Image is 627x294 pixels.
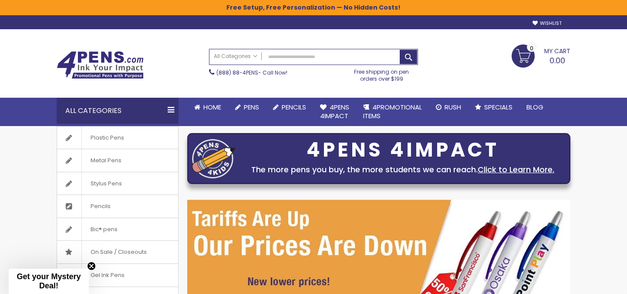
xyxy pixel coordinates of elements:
[87,262,96,270] button: Close teaser
[356,98,429,126] a: 4PROMOTIONALITEMS
[478,164,554,175] a: Click to Learn More.
[81,195,119,218] span: Pencils
[429,98,468,117] a: Rush
[57,172,178,195] a: Stylus Pens
[57,264,178,287] a: Gel Ink Pens
[266,98,313,117] a: Pencils
[244,103,259,112] span: Pens
[209,49,262,64] a: All Categories
[468,98,519,117] a: Specials
[363,103,422,120] span: 4PROMOTIONAL ITEMS
[345,65,418,82] div: Free shipping on pen orders over $199
[512,44,570,66] a: 0.00 0
[216,69,287,76] span: - Call Now!
[203,103,221,112] span: Home
[240,164,566,176] div: The more pens you buy, the more students we can reach.
[81,218,126,241] span: Bic® pens
[526,103,543,112] span: Blog
[282,103,306,112] span: Pencils
[216,69,258,76] a: (888) 88-4PENS
[214,53,257,60] span: All Categories
[57,195,178,218] a: Pencils
[57,241,178,263] a: On Sale / Closeouts
[549,55,565,66] span: 0.00
[530,44,533,52] span: 0
[57,218,178,241] a: Bic® pens
[81,126,133,149] span: Plastic Pens
[187,98,228,117] a: Home
[484,103,512,112] span: Specials
[519,98,550,117] a: Blog
[445,103,461,112] span: Rush
[313,98,356,126] a: 4Pens4impact
[57,149,178,172] a: Metal Pens
[81,149,130,172] span: Metal Pens
[533,20,562,27] a: Wishlist
[228,98,266,117] a: Pens
[17,272,81,290] span: Get your Mystery Deal!
[57,51,144,79] img: 4Pens Custom Pens and Promotional Products
[57,126,178,149] a: Plastic Pens
[9,269,89,294] div: Get your Mystery Deal!Close teaser
[192,139,236,178] img: four_pen_logo.png
[320,103,349,120] span: 4Pens 4impact
[57,98,179,124] div: All Categories
[81,264,133,287] span: Gel Ink Pens
[81,241,155,263] span: On Sale / Closeouts
[81,172,131,195] span: Stylus Pens
[240,141,566,159] div: 4PENS 4IMPACT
